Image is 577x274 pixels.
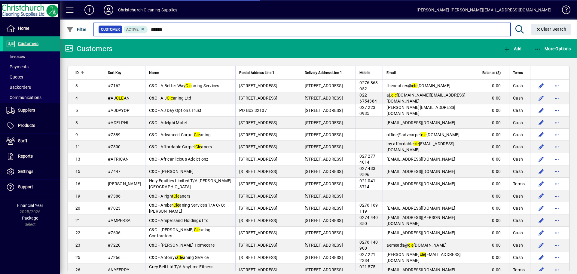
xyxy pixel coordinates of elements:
button: Edit [536,81,546,91]
span: [STREET_ADDRESS] [239,132,277,137]
button: Edit [536,253,546,262]
span: Name [149,69,159,76]
span: joy.affordable [EMAIL_ADDRESS][DOMAIN_NAME] [386,141,454,152]
span: #7386 [108,194,121,199]
span: C&C - Africanlicious Addictionz [149,157,209,162]
td: 0.00 [473,92,509,104]
a: Backorders [3,82,60,92]
td: 0.00 [473,178,509,190]
em: Cle [167,96,173,100]
span: 19 [75,194,81,199]
div: [PERSON_NAME] [PERSON_NAME][EMAIL_ADDRESS][DOMAIN_NAME] [417,5,551,15]
button: Edit [536,118,546,128]
span: Clear Search [536,27,566,32]
em: Cle [194,227,200,232]
span: Cash [513,144,523,150]
span: [EMAIL_ADDRESS][DOMAIN_NAME] [386,206,455,211]
span: 13 [75,157,81,162]
button: More options [552,216,562,225]
td: 0.00 [473,80,509,92]
span: [STREET_ADDRESS] [305,230,343,235]
span: C&C - AJ Day Options Trust [149,108,202,113]
span: 0276 169 119 [359,203,378,214]
span: #AMPERSA [108,218,130,223]
a: Staff [3,134,60,149]
button: Profile [99,5,118,15]
span: #7220 [108,243,121,248]
span: [EMAIL_ADDRESS][DOMAIN_NAME] [386,267,455,272]
span: [STREET_ADDRESS] [305,144,343,149]
span: Active [126,27,139,32]
button: More options [552,93,562,103]
span: [STREET_ADDRESS] [239,181,277,186]
span: #7023 [108,206,121,211]
span: Cash [513,254,523,260]
span: 11 [75,144,81,149]
span: C&C - Antony's aning Service [149,255,209,260]
td: 0.00 [473,202,509,214]
button: More options [552,154,562,164]
span: 25 [75,255,81,260]
a: Reports [3,149,60,164]
span: 022 6754384 [359,93,377,103]
span: [STREET_ADDRESS] [239,267,277,272]
span: 4 [75,96,78,100]
span: [EMAIL_ADDRESS][DOMAIN_NAME] [386,169,455,174]
span: Balance ($) [482,69,501,76]
em: cle [414,141,419,146]
td: 0.00 [473,141,509,153]
span: C&C - Amber aning Services T/A C/O: [PERSON_NAME] [149,203,225,214]
span: #ADELPHI [108,120,128,125]
button: More options [552,167,562,176]
div: Christchurch Cleaning Supplies [118,5,177,15]
button: Add [502,43,523,54]
span: 21 [75,218,81,223]
button: More options [552,179,562,189]
span: Cash [513,156,523,162]
span: #AFRICAN [108,157,129,162]
em: cle [391,93,397,97]
span: Mobile [359,69,370,76]
td: 0.00 [473,251,509,264]
span: [STREET_ADDRESS] [239,230,277,235]
span: 0274 440 350 [359,215,378,226]
a: Invoices [3,51,60,62]
span: #7606 [108,230,121,235]
span: ANYFERRY [108,267,129,272]
span: PO Box 32107 [239,108,267,113]
button: More options [552,81,562,91]
button: Edit [536,167,546,176]
button: Edit [536,130,546,140]
span: Staff [18,138,27,143]
span: Support [18,184,33,189]
span: C&C - [PERSON_NAME] [149,169,194,174]
span: Customers [18,41,38,46]
span: [STREET_ADDRESS] [239,96,277,100]
span: ID [75,69,79,76]
div: Customers [65,44,112,54]
mat-chip: Activation Status: Active [124,26,148,33]
span: Cash [513,83,523,89]
span: aemeads@ [DOMAIN_NAME] [386,243,447,248]
span: [EMAIL_ADDRESS][DOMAIN_NAME] [386,120,455,125]
td: 0.00 [473,214,509,227]
span: Backorders [6,85,31,90]
span: Suppliers [18,108,35,112]
span: [STREET_ADDRESS] [305,206,343,211]
span: 23 [75,243,81,248]
span: Communications [6,95,41,100]
a: Knowledge Base [557,1,569,21]
span: [STREET_ADDRESS] [305,181,343,186]
span: Cash [513,205,523,211]
a: Payments [3,62,60,72]
span: [PERSON_NAME] [EMAIL_ADDRESS][DOMAIN_NAME] [386,252,461,263]
button: Edit [536,240,546,250]
button: More options [552,142,562,152]
em: CLE [116,96,124,100]
span: Cash [513,242,523,248]
em: Cle [177,255,183,260]
span: C&C - [PERSON_NAME] Homecare [149,243,215,248]
button: More options [552,228,562,238]
span: #AJDAYOP [108,108,130,113]
span: Add [503,46,521,51]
